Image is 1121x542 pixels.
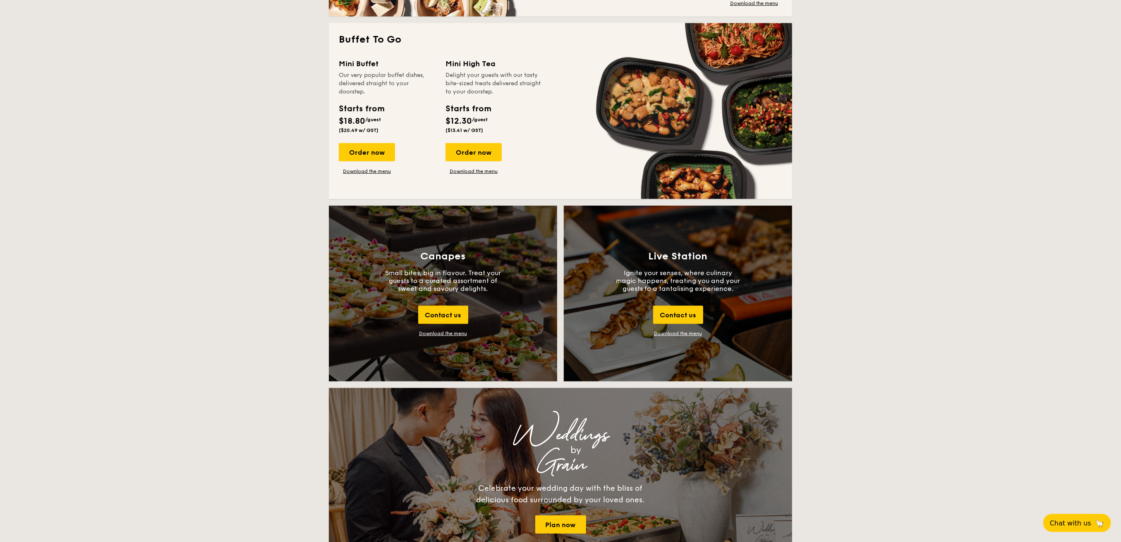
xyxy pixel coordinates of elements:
[339,33,782,46] h2: Buffet To Go
[402,428,719,443] div: Weddings
[472,117,488,122] span: /guest
[402,458,719,472] div: Grain
[1043,514,1111,532] button: Chat with us🦙
[418,306,468,324] div: Contact us
[339,58,436,70] div: Mini Buffet
[339,168,395,175] a: Download the menu
[339,143,395,161] div: Order now
[1050,519,1091,527] span: Chat with us
[446,127,483,133] span: ($13.41 w/ GST)
[1095,518,1104,528] span: 🦙
[535,516,586,534] a: Plan now
[339,103,384,115] div: Starts from
[446,58,542,70] div: Mini High Tea
[432,443,719,458] div: by
[339,116,365,126] span: $18.80
[365,117,381,122] span: /guest
[419,331,467,336] div: Download the menu
[446,168,502,175] a: Download the menu
[616,269,740,293] p: Ignite your senses, where culinary magic happens, treating you and your guests to a tantalising e...
[653,306,703,324] div: Contact us
[339,71,436,96] div: Our very popular buffet dishes, delivered straight to your doorstep.
[446,103,491,115] div: Starts from
[381,269,505,293] p: Small bites, big in flavour. Treat your guests to a curated assortment of sweet and savoury delig...
[649,251,708,262] h3: Live Station
[446,143,502,161] div: Order now
[421,251,466,262] h3: Canapes
[467,482,654,506] div: Celebrate your wedding day with the bliss of delicious food surrounded by your loved ones.
[654,331,702,336] a: Download the menu
[339,127,378,133] span: ($20.49 w/ GST)
[446,116,472,126] span: $12.30
[446,71,542,96] div: Delight your guests with our tasty bite-sized treats delivered straight to your doorstep.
